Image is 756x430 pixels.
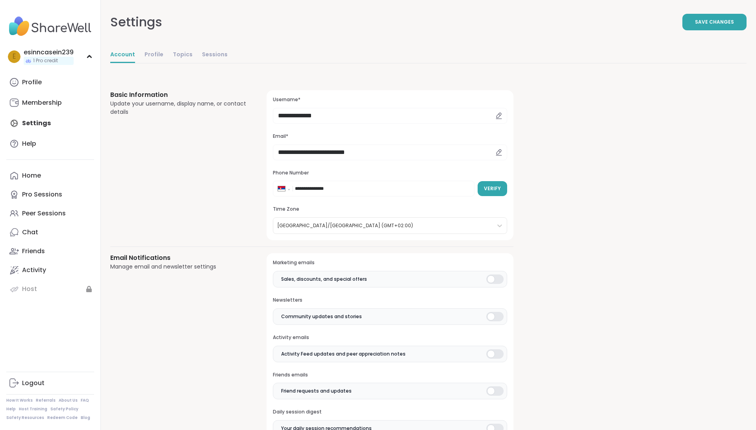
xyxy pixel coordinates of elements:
h3: Email* [273,133,507,140]
div: Friends [22,247,45,256]
button: Save Changes [682,14,747,30]
button: Verify [478,181,507,196]
div: Activity [22,266,46,274]
h3: Phone Number [273,170,507,176]
h3: Newsletters [273,297,507,304]
a: Help [6,406,16,412]
img: Serbia [278,186,285,191]
div: Chat [22,228,38,237]
h3: Time Zone [273,206,507,213]
a: Redeem Code [47,415,78,421]
a: Friends [6,242,94,261]
div: Pro Sessions [22,190,62,199]
a: Topics [173,47,193,63]
span: Save Changes [695,19,734,26]
a: Help [6,134,94,153]
a: Safety Resources [6,415,44,421]
h3: Activity emails [273,334,507,341]
div: Peer Sessions [22,209,66,218]
a: Membership [6,93,94,112]
h3: Email Notifications [110,253,248,263]
img: ShareWell Nav Logo [6,13,94,40]
span: e [13,52,16,62]
h3: Daily session digest [273,409,507,415]
div: Profile [22,78,42,87]
div: Manage email and newsletter settings [110,263,248,271]
a: FAQ [81,398,89,403]
a: About Us [59,398,78,403]
h3: Marketing emails [273,259,507,266]
div: Help [22,139,36,148]
div: Membership [22,98,62,107]
span: Community updates and stories [281,313,362,320]
a: Logout [6,374,94,393]
span: Activity Feed updates and peer appreciation notes [281,350,406,358]
a: Pro Sessions [6,185,94,204]
div: Update your username, display name, or contact details [110,100,248,116]
a: Account [110,47,135,63]
a: Referrals [36,398,56,403]
span: Friend requests and updates [281,387,352,395]
a: Sessions [202,47,228,63]
a: Safety Policy [50,406,78,412]
h3: Basic Information [110,90,248,100]
a: Activity [6,261,94,280]
span: Verify [484,185,501,192]
a: Host [6,280,94,298]
a: Host Training [19,406,47,412]
a: Peer Sessions [6,204,94,223]
div: Logout [22,379,44,387]
h3: Username* [273,96,507,103]
a: Profile [145,47,163,63]
span: 1 Pro credit [33,57,58,64]
div: Settings [110,13,162,32]
a: Profile [6,73,94,92]
a: Blog [81,415,90,421]
a: Chat [6,223,94,242]
div: Home [22,171,41,180]
a: Home [6,166,94,185]
span: Sales, discounts, and special offers [281,276,367,283]
a: How It Works [6,398,33,403]
h3: Friends emails [273,372,507,378]
div: Host [22,285,37,293]
div: esinncasein239 [24,48,74,57]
